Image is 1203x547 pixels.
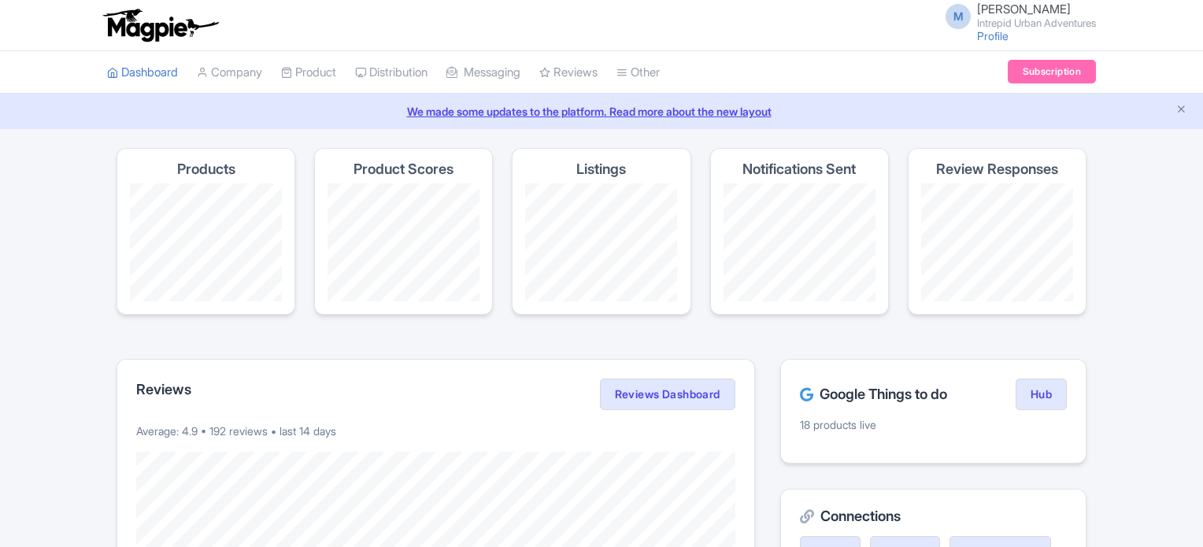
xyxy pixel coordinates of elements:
[977,18,1096,28] small: Intrepid Urban Adventures
[936,161,1058,177] h4: Review Responses
[353,161,453,177] h4: Product Scores
[1016,379,1067,410] a: Hub
[136,423,735,439] p: Average: 4.9 • 192 reviews • last 14 days
[107,51,178,94] a: Dashboard
[9,103,1194,120] a: We made some updates to the platform. Read more about the new layout
[281,51,336,94] a: Product
[600,379,735,410] a: Reviews Dashboard
[136,382,191,397] h2: Reviews
[977,29,1009,43] a: Profile
[977,2,1071,17] span: [PERSON_NAME]
[800,416,1067,433] p: 18 products live
[800,508,1067,524] h2: Connections
[197,51,262,94] a: Company
[355,51,428,94] a: Distribution
[576,161,626,177] h4: Listings
[1008,60,1096,83] a: Subscription
[99,8,221,43] img: logo-ab69f6fb50320c5b225c76a69d11143b.png
[742,161,856,177] h4: Notifications Sent
[936,3,1096,28] a: M [PERSON_NAME] Intrepid Urban Adventures
[1175,102,1187,120] button: Close announcement
[946,4,971,29] span: M
[800,386,947,402] h2: Google Things to do
[446,51,520,94] a: Messaging
[616,51,660,94] a: Other
[177,161,235,177] h4: Products
[539,51,598,94] a: Reviews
